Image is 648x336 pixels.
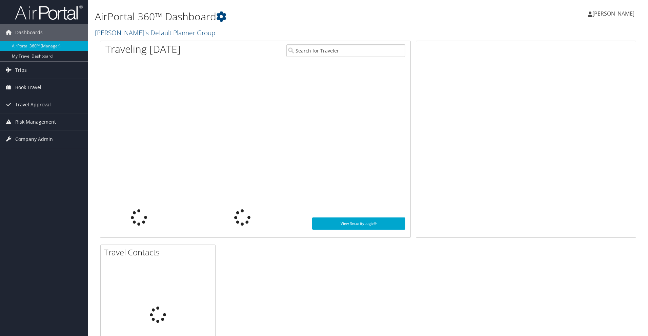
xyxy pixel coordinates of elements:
input: Search for Traveler [286,44,405,57]
span: Dashboards [15,24,43,41]
h1: AirPortal 360™ Dashboard [95,9,459,24]
span: Book Travel [15,79,41,96]
h2: Travel Contacts [104,247,215,258]
span: Trips [15,62,27,79]
span: Company Admin [15,131,53,148]
span: [PERSON_NAME] [592,10,634,17]
span: Risk Management [15,113,56,130]
span: Travel Approval [15,96,51,113]
h1: Traveling [DATE] [105,42,181,56]
a: View SecurityLogic® [312,217,405,230]
img: airportal-logo.png [15,4,83,20]
a: [PERSON_NAME] [588,3,641,24]
a: [PERSON_NAME]'s Default Planner Group [95,28,217,37]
